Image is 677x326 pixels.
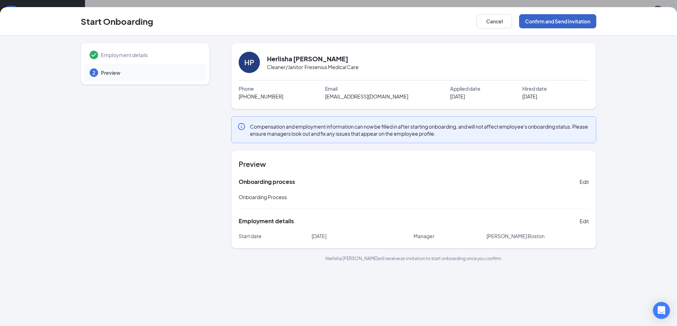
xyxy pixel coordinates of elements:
[325,92,408,100] span: [EMAIL_ADDRESS][DOMAIN_NAME]
[101,51,199,58] span: Employment details
[580,215,589,227] button: Edit
[92,69,95,76] span: 2
[81,15,153,27] h3: Start Onboarding
[580,178,589,185] span: Edit
[90,51,98,59] svg: Checkmark
[522,85,547,92] span: Hired date
[450,85,480,92] span: Applied date
[239,85,254,92] span: Phone
[653,302,670,319] div: Open Intercom Messenger
[237,122,246,131] svg: Info
[239,92,283,100] span: [PHONE_NUMBER]
[580,176,589,187] button: Edit
[477,14,512,28] button: Cancel
[519,14,596,28] button: Confirm and Send Invitation
[267,63,359,71] span: Cleaner/Janitor · Fresenius Medical Care
[244,57,254,67] div: HP
[580,218,589,225] span: Edit
[450,92,465,100] span: [DATE]
[267,54,348,63] h2: Herlisha [PERSON_NAME]
[239,178,295,186] h5: Onboarding process
[250,123,590,137] span: Compensation and employment information can now be filled in after starting onboarding, and will ...
[239,159,589,169] h4: Preview
[239,217,294,225] h5: Employment details
[522,92,537,100] span: [DATE]
[325,85,337,92] span: Email
[239,194,287,200] span: Onboarding Process
[487,232,589,240] p: [PERSON_NAME] Boston
[231,255,596,262] p: Herlisha [PERSON_NAME] will receive an invitation to start onboarding once you confirm.
[101,69,199,76] span: Preview
[312,232,414,240] p: [DATE]
[414,232,487,240] p: Manager
[239,232,312,240] p: Start date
